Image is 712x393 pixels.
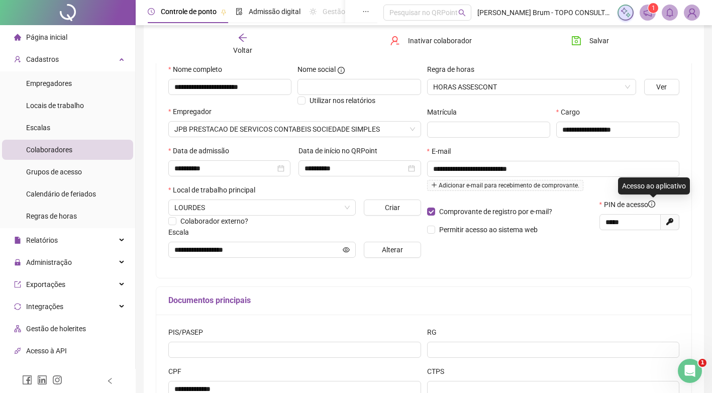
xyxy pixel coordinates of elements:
[665,8,674,17] span: bell
[14,347,21,354] span: api
[648,201,655,208] span: info-circle
[26,280,65,288] span: Exportações
[643,8,652,17] span: notification
[364,200,421,216] button: Criar
[427,107,463,118] label: Matrícula
[427,180,583,191] span: Adicionar e-mail para recebimento de comprovante.
[161,8,217,16] span: Controle de ponto
[26,55,59,63] span: Cadastros
[556,107,586,118] label: Cargo
[168,294,679,307] h5: Documentos principais
[168,366,188,377] label: CPF
[382,244,403,255] span: Alterar
[168,184,262,195] label: Local de trabalho principal
[107,377,114,384] span: left
[571,36,581,46] span: save
[477,7,612,18] span: [PERSON_NAME] Brum - TOPO CONSULTORIA CONTABIL E APOIO EM NEGOCIOS SOCIEDADE SIMPLES
[14,325,21,332] span: apartment
[364,242,421,258] button: Alterar
[221,9,227,15] span: pushpin
[174,122,415,137] span: JPB PRESTAÇÃO DE SERVIÇOS CONTABEIS
[382,33,479,49] button: Inativar colaborador
[439,208,552,216] span: Comprovante de registro por e-mail?
[233,46,252,54] span: Voltar
[385,202,400,213] span: Criar
[618,177,690,194] div: Acesso ao aplicativo
[297,64,336,75] span: Nome social
[174,200,350,215] span: Salvador, Bahia, Brazil
[26,258,72,266] span: Administração
[427,146,457,157] label: E-mail
[238,33,248,43] span: arrow-left
[236,8,243,15] span: file-done
[564,33,617,49] button: Salvar
[343,246,350,253] span: eye
[620,7,631,18] img: sparkle-icon.fc2bf0ac1784a2077858766a79e2daf3.svg
[14,281,21,288] span: export
[26,124,50,132] span: Escalas
[26,236,58,244] span: Relatórios
[26,347,67,355] span: Acesso à API
[678,359,702,383] iframe: Intercom live chat
[14,34,21,41] span: home
[168,227,195,238] label: Escala
[298,145,384,156] label: Data de início no QRPoint
[698,359,706,367] span: 1
[22,375,32,385] span: facebook
[180,217,248,225] span: Colaborador externo?
[427,327,443,338] label: RG
[433,79,630,94] span: HORAS ASSESCONT
[168,145,236,156] label: Data de admissão
[390,36,400,46] span: user-delete
[323,8,373,16] span: Gestão de férias
[427,366,451,377] label: CTPS
[26,33,67,41] span: Página inicial
[14,303,21,310] span: sync
[168,106,218,117] label: Empregador
[14,56,21,63] span: user-add
[26,212,77,220] span: Regras de horas
[26,303,63,311] span: Integrações
[37,375,47,385] span: linkedin
[310,8,317,15] span: sun
[148,8,155,15] span: clock-circle
[26,325,86,333] span: Gestão de holerites
[656,81,667,92] span: Ver
[26,190,96,198] span: Calendário de feriados
[439,226,538,234] span: Permitir acesso ao sistema web
[26,146,72,154] span: Colaboradores
[310,96,375,105] span: Utilizar nos relatórios
[648,3,658,13] sup: 1
[168,64,229,75] label: Nome completo
[26,102,84,110] span: Locais de trabalho
[589,35,609,46] span: Salvar
[684,5,699,20] img: 87885
[14,259,21,266] span: lock
[26,79,72,87] span: Empregadores
[652,5,655,12] span: 1
[26,168,82,176] span: Grupos de acesso
[408,35,472,46] span: Inativar colaborador
[604,199,655,210] span: PIN de acesso
[249,8,300,16] span: Admissão digital
[52,375,62,385] span: instagram
[338,67,345,74] span: info-circle
[431,182,437,188] span: plus
[458,9,466,17] span: search
[427,64,481,75] label: Regra de horas
[168,327,210,338] label: PIS/PASEP
[644,79,679,95] button: Ver
[362,8,369,15] span: ellipsis
[14,237,21,244] span: file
